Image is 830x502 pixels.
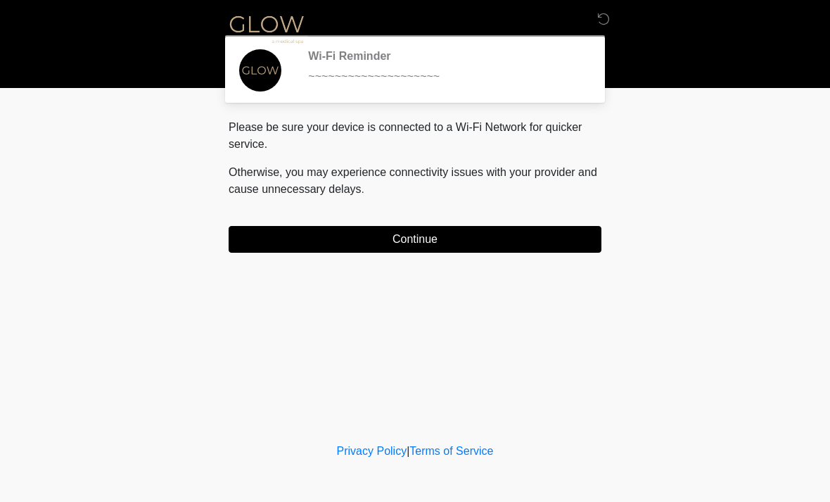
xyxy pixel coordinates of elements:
div: ~~~~~~~~~~~~~~~~~~~~ [308,68,580,85]
a: | [407,445,409,457]
p: Please be sure your device is connected to a Wi-Fi Network for quicker service. [229,119,601,153]
button: Continue [229,226,601,253]
a: Privacy Policy [337,445,407,457]
img: Agent Avatar [239,49,281,92]
a: Terms of Service [409,445,493,457]
img: Glow Medical Spa Logo [215,11,319,46]
span: . [362,183,364,195]
p: Otherwise, you may experience connectivity issues with your provider and cause unnecessary delays [229,164,601,198]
